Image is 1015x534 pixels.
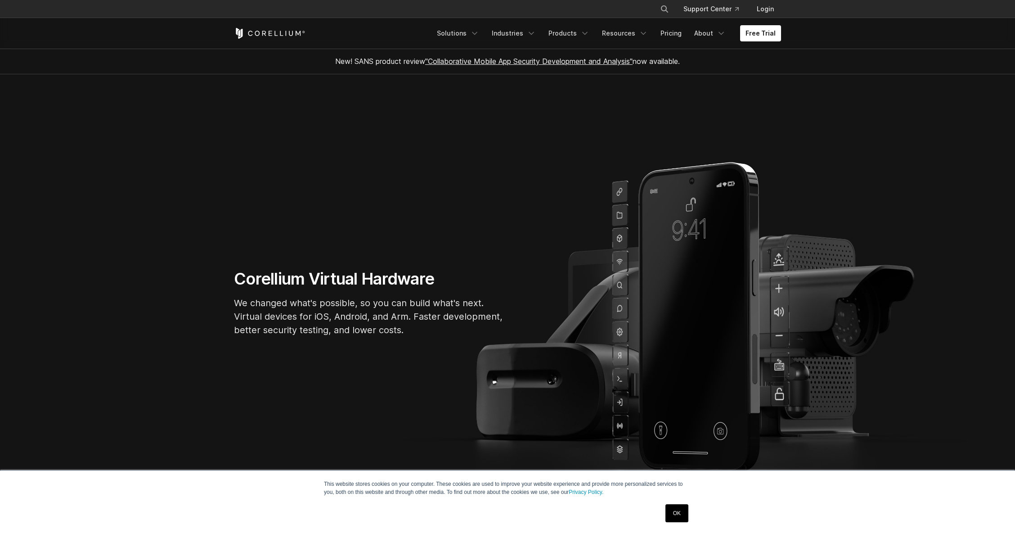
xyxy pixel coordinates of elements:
[486,25,541,41] a: Industries
[234,28,305,39] a: Corellium Home
[335,57,680,66] span: New! SANS product review now available.
[431,25,781,41] div: Navigation Menu
[425,57,633,66] a: "Collaborative Mobile App Security Development and Analysis"
[597,25,653,41] a: Resources
[740,25,781,41] a: Free Trial
[750,1,781,17] a: Login
[543,25,595,41] a: Products
[324,480,691,496] p: This website stores cookies on your computer. These cookies are used to improve your website expe...
[569,489,603,495] a: Privacy Policy.
[655,25,687,41] a: Pricing
[676,1,746,17] a: Support Center
[656,1,673,17] button: Search
[234,269,504,289] h1: Corellium Virtual Hardware
[649,1,781,17] div: Navigation Menu
[689,25,731,41] a: About
[665,504,688,522] a: OK
[431,25,485,41] a: Solutions
[234,296,504,337] p: We changed what's possible, so you can build what's next. Virtual devices for iOS, Android, and A...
